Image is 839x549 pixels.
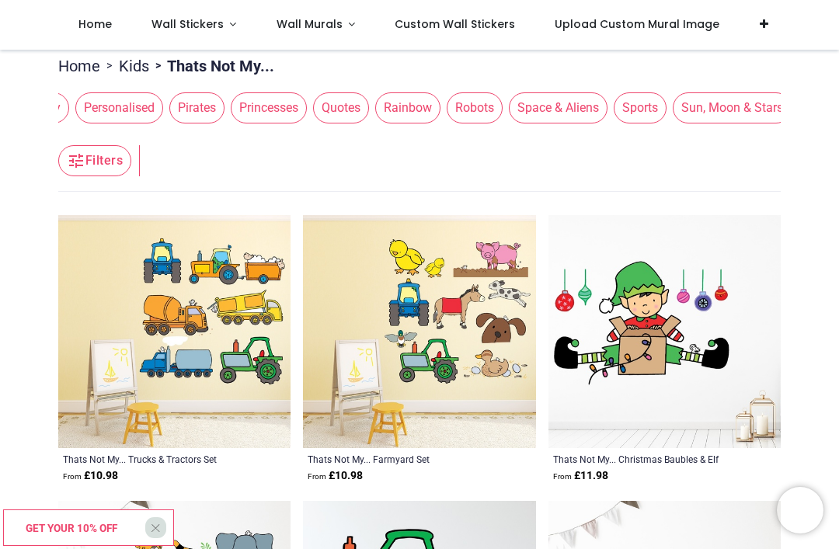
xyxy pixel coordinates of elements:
[308,468,363,484] strong: £ 10.98
[78,16,112,32] span: Home
[440,92,503,123] button: Robots
[369,92,440,123] button: Rainbow
[75,92,163,123] span: Personalised
[231,92,307,123] span: Princesses
[503,92,607,123] button: Space & Aliens
[225,92,307,123] button: Princesses
[395,16,515,32] span: Custom Wall Stickers
[58,215,291,447] img: Thats Not My... Trucks & Tractors Wall Sticker Set
[553,453,732,465] a: Thats Not My... Christmas Baubles & Elf
[100,58,119,74] span: >
[553,468,608,484] strong: £ 11.98
[163,92,225,123] button: Pirates
[308,472,326,481] span: From
[58,145,131,176] button: Filters
[151,16,224,32] span: Wall Stickers
[308,453,486,465] a: Thats Not My... Farmyard Set
[63,472,82,481] span: From
[555,16,719,32] span: Upload Custom Mural Image
[509,92,607,123] span: Space & Aliens
[119,55,149,77] a: Kids
[447,92,503,123] span: Robots
[149,58,167,74] span: >
[667,92,792,123] button: Sun, Moon & Stars
[375,92,440,123] span: Rainbow
[149,55,274,77] li: Thats Not My...
[303,215,535,447] img: Thats Not My... Farmyard Wall Sticker Set
[553,472,572,481] span: From
[673,92,792,123] span: Sun, Moon & Stars
[63,468,118,484] strong: £ 10.98
[307,92,369,123] button: Quotes
[777,487,823,533] iframe: Brevo live chat
[614,92,667,123] span: Sports
[313,92,369,123] span: Quotes
[607,92,667,123] button: Sports
[169,92,225,123] span: Pirates
[548,215,781,447] img: Thats Not My... Christmas Baubles & Elf Wall Sticker
[63,453,242,465] a: Thats Not My... Trucks & Tractors Set
[69,92,163,123] button: Personalised
[277,16,343,32] span: Wall Murals
[58,55,100,77] a: Home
